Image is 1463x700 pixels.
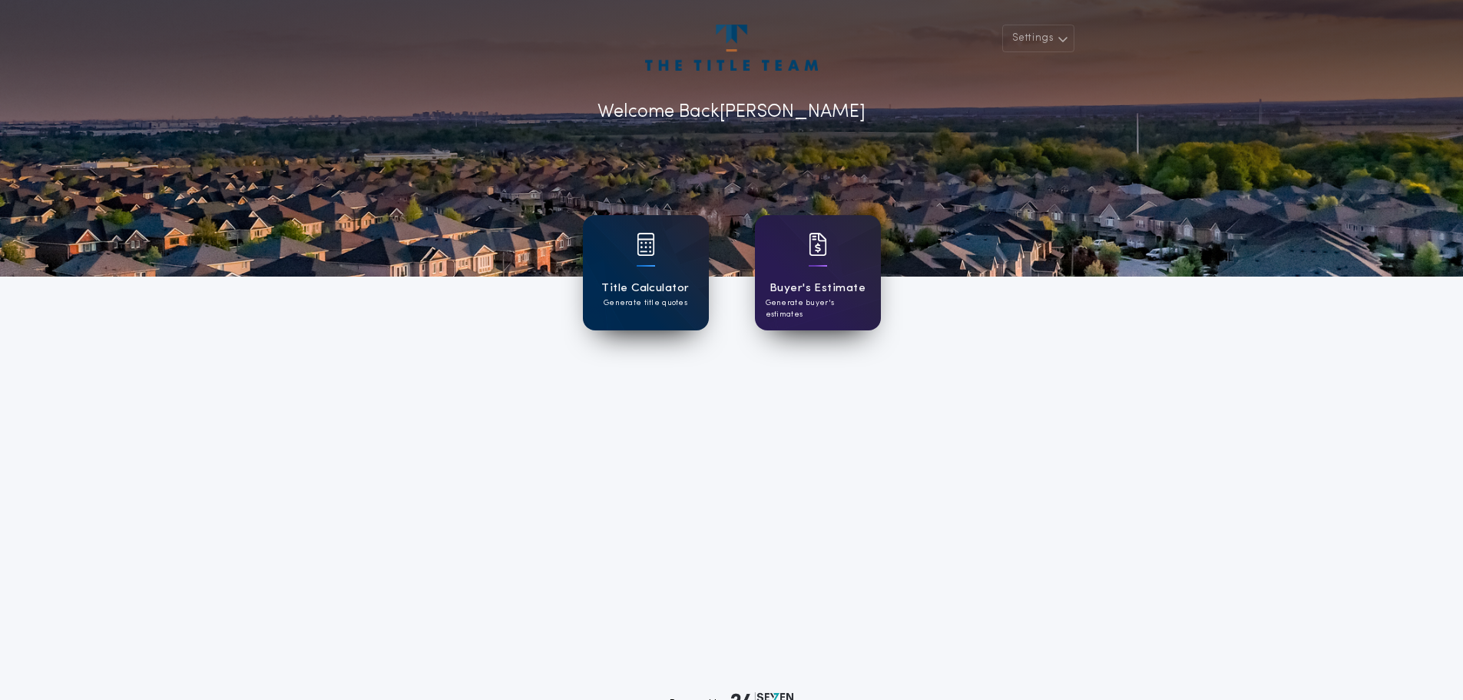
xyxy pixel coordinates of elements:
a: card iconTitle CalculatorGenerate title quotes [583,215,709,330]
h1: Title Calculator [601,280,689,297]
p: Welcome Back [PERSON_NAME] [597,98,866,126]
img: account-logo [645,25,817,71]
img: card icon [637,233,655,256]
p: Generate buyer's estimates [766,297,870,320]
h1: Buyer's Estimate [770,280,866,297]
a: card iconBuyer's EstimateGenerate buyer's estimates [755,215,881,330]
img: card icon [809,233,827,256]
button: Settings [1002,25,1074,52]
p: Generate title quotes [604,297,687,309]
